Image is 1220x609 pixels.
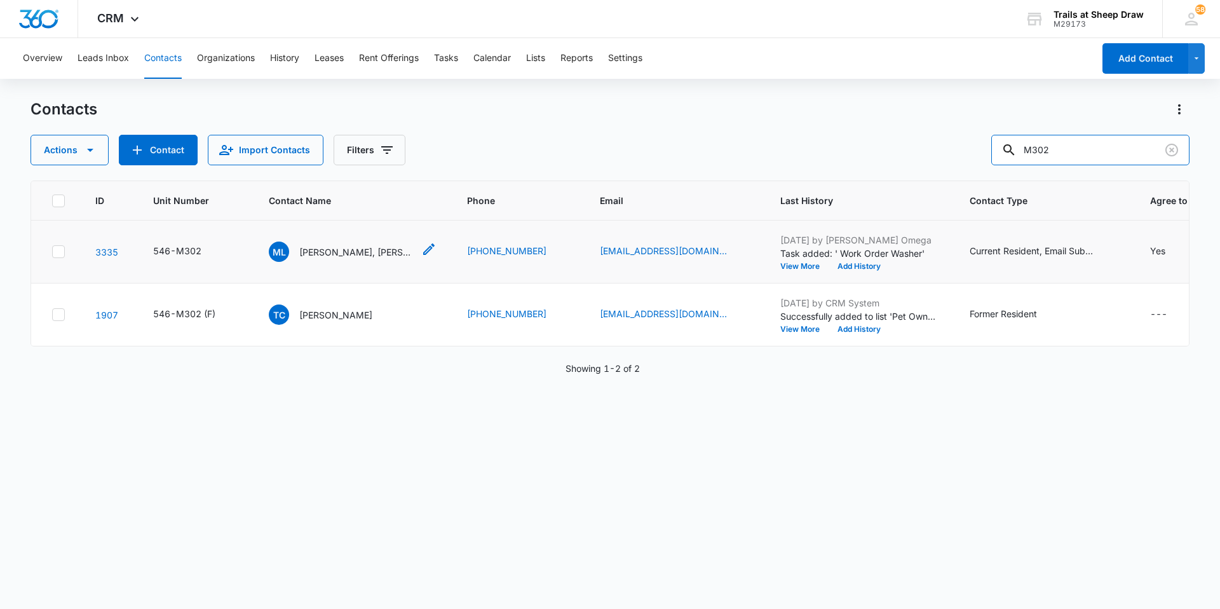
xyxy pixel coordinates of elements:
div: Unit Number - 546-M302 (F) - Select to Edit Field [153,307,238,322]
button: Lists [526,38,545,79]
div: --- [1150,307,1167,322]
a: [PHONE_NUMBER] [467,244,546,257]
p: Task added: ' Work Order Washer' [780,247,939,260]
span: 58 [1195,4,1205,15]
button: Calendar [473,38,511,79]
div: 546-M302 [153,244,201,257]
div: Phone - (970) 966-4610 - Select to Edit Field [467,307,569,322]
button: Add History [829,325,890,333]
span: Phone [467,194,551,207]
p: [DATE] by [PERSON_NAME] Omega [780,233,939,247]
a: Navigate to contact details page for Tiffany Cantrell [95,310,118,320]
p: [PERSON_NAME], [PERSON_NAME] [PERSON_NAME] & [PERSON_NAME] [299,245,414,259]
button: Add Contact [119,135,198,165]
button: Leads Inbox [78,38,129,79]
input: Search Contacts [991,135,1189,165]
div: Unit Number - 546-M302 - Select to Edit Field [153,244,224,259]
span: ML [269,242,289,262]
div: Email - melissalopez22003@gmail.com - Select to Edit Field [600,244,750,259]
a: [PHONE_NUMBER] [467,307,546,320]
span: Email [600,194,731,207]
button: Add History [829,263,890,270]
div: account id [1054,20,1144,29]
button: History [270,38,299,79]
p: Successfully added to list 'Pet Owners'. [780,310,939,323]
div: 546-M302 (F) [153,307,215,320]
div: Contact Type - Former Resident - Select to Edit Field [970,307,1060,322]
button: Rent Offerings [359,38,419,79]
button: Tasks [434,38,458,79]
div: Former Resident [970,307,1037,320]
a: Navigate to contact details page for Melissa Lopez, Jose Leandro Lozada Aguilar & Horacio Escarcega [95,247,118,257]
button: Import Contacts [208,135,323,165]
span: ID [95,194,104,207]
p: [PERSON_NAME] [299,308,372,322]
div: Contact Type - Current Resident, Email Subscriber - Select to Edit Field [970,244,1120,259]
button: Reports [560,38,593,79]
button: Settings [608,38,642,79]
div: Yes [1150,244,1165,257]
div: Email - 5CANTRELLS@ATT.NET - Select to Edit Field [600,307,750,322]
span: Contact Type [970,194,1101,207]
button: Filters [334,135,405,165]
span: CRM [97,11,124,25]
div: Agree to Subscribe - Yes - Select to Edit Field [1150,244,1188,259]
button: Overview [23,38,62,79]
div: notifications count [1195,4,1205,15]
div: Agree to Subscribe - - Select to Edit Field [1150,307,1190,322]
button: Organizations [197,38,255,79]
button: Leases [315,38,344,79]
div: Contact Name - Melissa Lopez, Jose Leandro Lozada Aguilar & Horacio Escarcega - Select to Edit Field [269,242,437,262]
h1: Contacts [30,100,97,119]
div: account name [1054,10,1144,20]
span: Unit Number [153,194,238,207]
button: Actions [1169,99,1189,120]
button: Actions [30,135,109,165]
span: Last History [780,194,921,207]
span: TC [269,304,289,325]
p: [DATE] by CRM System [780,296,939,310]
div: Contact Name - Tiffany Cantrell - Select to Edit Field [269,304,395,325]
button: View More [780,325,829,333]
p: Showing 1-2 of 2 [566,362,640,375]
span: Contact Name [269,194,418,207]
div: Current Resident, Email Subscriber [970,244,1097,257]
a: [EMAIL_ADDRESS][DOMAIN_NAME] [600,244,727,257]
button: View More [780,263,829,270]
div: Phone - (970) 815-1874 - Select to Edit Field [467,244,569,259]
button: Clear [1162,140,1182,160]
button: Add Contact [1102,43,1188,74]
a: [EMAIL_ADDRESS][DOMAIN_NAME] [600,307,727,320]
button: Contacts [144,38,182,79]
